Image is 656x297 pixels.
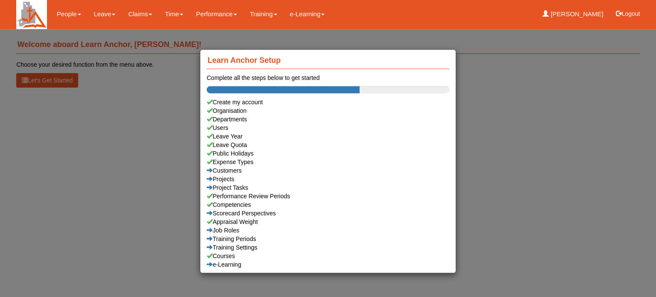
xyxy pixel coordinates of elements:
a: e-Learning [207,260,449,269]
a: Organisation [207,106,449,115]
a: Project Tasks [207,183,449,192]
a: Competencies [207,200,449,209]
a: Customers [207,166,449,175]
a: Training Settings [207,243,449,252]
a: Public Holidays [207,149,449,158]
iframe: chat widget [620,263,647,288]
a: Users [207,124,449,132]
a: Appraisal Weight [207,218,449,226]
a: Leave Year [207,132,449,141]
a: Scorecard Perspectives [207,209,449,218]
a: Departments [207,115,449,124]
a: Performance Review Periods [207,192,449,200]
a: Expense Types [207,158,449,166]
h4: Learn Anchor Setup [207,52,449,69]
a: Leave Quota [207,141,449,149]
div: Create my account [207,98,449,106]
div: Complete all the steps below to get started [207,74,449,82]
a: Projects [207,175,449,183]
a: Courses [207,252,449,260]
a: Job Roles [207,226,449,235]
a: Training Periods [207,235,449,243]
